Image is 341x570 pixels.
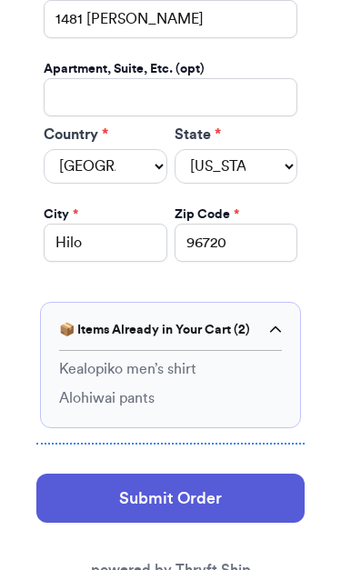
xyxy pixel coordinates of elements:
label: Zip Code [175,205,239,224]
label: City [44,205,78,224]
label: Apartment, Suite, Etc. (opt) [44,60,205,78]
label: State [175,124,298,145]
label: Country [44,124,167,145]
h3: 📦 Items Already in Your Cart ( 2 ) [59,321,250,339]
p: Kealopiko men’s shirt [59,358,196,380]
input: 12345 [175,224,298,262]
p: Alohiwai pants [59,387,155,409]
button: Submit Order [36,474,305,523]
